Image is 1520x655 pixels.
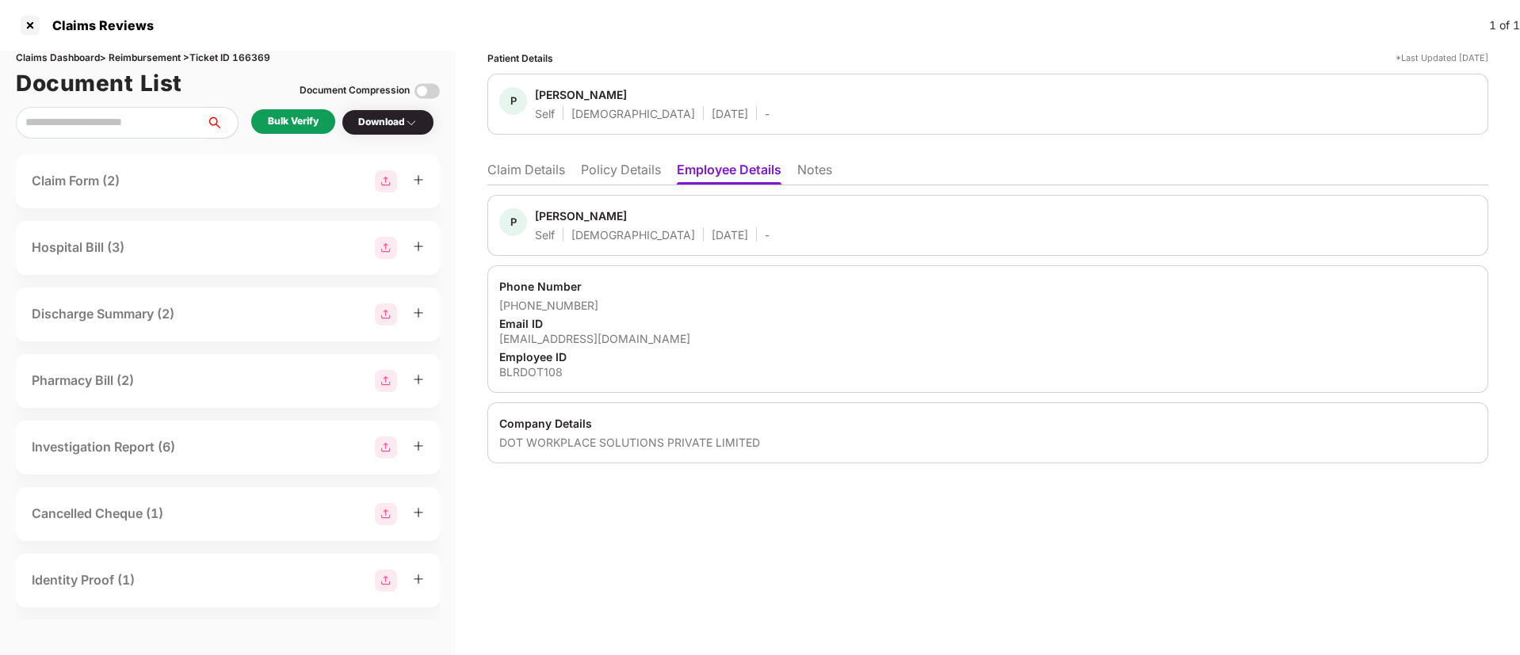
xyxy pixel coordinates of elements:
[677,162,781,185] li: Employee Details
[358,115,418,130] div: Download
[375,436,397,459] img: svg+xml;base64,PHN2ZyBpZD0iR3JvdXBfMjg4MTMiIGRhdGEtbmFtZT0iR3JvdXAgMjg4MTMiIHhtbG5zPSJodHRwOi8vd3...
[43,17,154,33] div: Claims Reviews
[32,238,124,257] div: Hospital Bill (3)
[414,78,440,104] img: svg+xml;base64,PHN2ZyBpZD0iVG9nZ2xlLTMyeDMyIiB4bWxucz0iaHR0cDovL3d3dy53My5vcmcvMjAwMC9zdmciIHdpZH...
[32,171,120,191] div: Claim Form (2)
[499,331,1476,346] div: [EMAIL_ADDRESS][DOMAIN_NAME]
[499,349,1476,364] div: Employee ID
[499,435,1476,450] div: DOT WORKPLACE SOLUTIONS PRIVATE LIMITED
[32,371,134,390] div: Pharmacy Bill (2)
[32,304,174,324] div: Discharge Summary (2)
[499,208,527,236] div: P
[413,307,424,318] span: plus
[32,504,163,524] div: Cancelled Cheque (1)
[413,241,424,252] span: plus
[571,227,695,242] div: [DEMOGRAPHIC_DATA]
[1489,17,1520,34] div: 1 of 1
[499,364,1476,379] div: BLRDOT108
[375,569,397,592] img: svg+xml;base64,PHN2ZyBpZD0iR3JvdXBfMjg4MTMiIGRhdGEtbmFtZT0iR3JvdXAgMjg4MTMiIHhtbG5zPSJodHRwOi8vd3...
[712,106,748,121] div: [DATE]
[499,416,1476,431] div: Company Details
[32,570,135,590] div: Identity Proof (1)
[375,237,397,259] img: svg+xml;base64,PHN2ZyBpZD0iR3JvdXBfMjg4MTMiIGRhdGEtbmFtZT0iR3JvdXAgMjg4MTMiIHhtbG5zPSJodHRwOi8vd3...
[499,298,1476,313] div: [PHONE_NUMBER]
[581,162,661,185] li: Policy Details
[535,227,555,242] div: Self
[487,162,565,185] li: Claim Details
[1396,51,1488,66] div: *Last Updated [DATE]
[32,437,175,457] div: Investigation Report (6)
[413,440,424,451] span: plus
[413,573,424,585] span: plus
[535,208,627,223] div: [PERSON_NAME]
[765,227,770,242] div: -
[375,503,397,525] img: svg+xml;base64,PHN2ZyBpZD0iR3JvdXBfMjg4MTMiIGRhdGEtbmFtZT0iR3JvdXAgMjg4MTMiIHhtbG5zPSJodHRwOi8vd3...
[499,279,1476,294] div: Phone Number
[413,174,424,185] span: plus
[205,116,238,129] span: search
[268,114,319,129] div: Bulk Verify
[765,106,770,121] div: -
[16,51,440,66] div: Claims Dashboard > Reimbursement > Ticket ID 166369
[375,370,397,392] img: svg+xml;base64,PHN2ZyBpZD0iR3JvdXBfMjg4MTMiIGRhdGEtbmFtZT0iR3JvdXAgMjg4MTMiIHhtbG5zPSJodHRwOi8vd3...
[413,374,424,385] span: plus
[797,162,832,185] li: Notes
[16,66,182,101] h1: Document List
[300,83,410,98] div: Document Compression
[499,87,527,115] div: P
[571,106,695,121] div: [DEMOGRAPHIC_DATA]
[535,87,627,102] div: [PERSON_NAME]
[405,116,418,129] img: svg+xml;base64,PHN2ZyBpZD0iRHJvcGRvd24tMzJ4MzIiIHhtbG5zPSJodHRwOi8vd3d3LnczLm9yZy8yMDAwL3N2ZyIgd2...
[499,316,1476,331] div: Email ID
[375,303,397,326] img: svg+xml;base64,PHN2ZyBpZD0iR3JvdXBfMjg4MTMiIGRhdGEtbmFtZT0iR3JvdXAgMjg4MTMiIHhtbG5zPSJodHRwOi8vd3...
[375,170,397,192] img: svg+xml;base64,PHN2ZyBpZD0iR3JvdXBfMjg4MTMiIGRhdGEtbmFtZT0iR3JvdXAgMjg4MTMiIHhtbG5zPSJodHRwOi8vd3...
[535,106,555,121] div: Self
[712,227,748,242] div: [DATE]
[205,107,239,139] button: search
[413,507,424,518] span: plus
[487,51,553,66] div: Patient Details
